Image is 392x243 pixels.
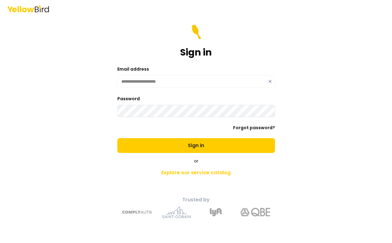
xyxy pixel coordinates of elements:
label: Password [117,96,140,102]
a: Explore our service catalog [88,167,305,179]
span: or [194,158,198,164]
p: Trusted by [88,196,305,204]
label: Email address [117,66,149,72]
h1: Sign in [180,47,212,58]
a: Forgot password? [233,125,275,131]
button: Sign in [117,138,275,153]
